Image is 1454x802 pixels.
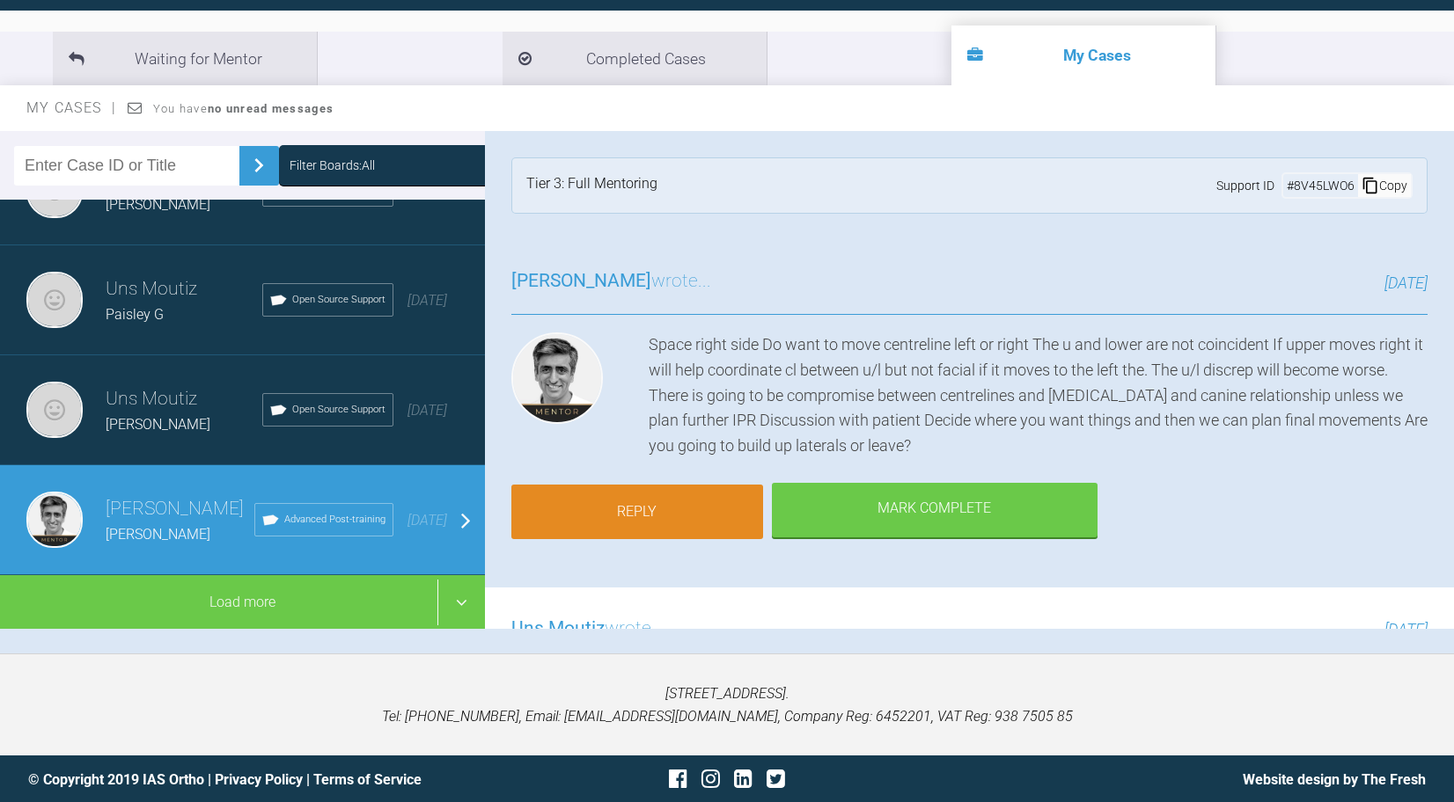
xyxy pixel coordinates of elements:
[215,771,303,788] a: Privacy Policy
[408,512,447,529] span: [DATE]
[503,32,767,85] li: Completed Cases
[1358,174,1411,197] div: Copy
[106,196,210,213] span: [PERSON_NAME]
[245,151,273,179] img: chevronRight.28bd32b0.svg
[106,494,254,524] h3: [PERSON_NAME]
[284,512,386,528] span: Advanced Post-training
[408,402,447,419] span: [DATE]
[1384,273,1428,292] span: [DATE]
[26,272,83,328] img: Uns Moutiz
[153,102,334,115] span: You have
[511,614,665,644] h3: wrote...
[1216,176,1274,195] span: Support ID
[511,485,763,539] a: Reply
[526,172,657,199] div: Tier 3: Full Mentoring
[292,292,386,308] span: Open Source Support
[1283,176,1358,195] div: # 8V45LWO6
[106,274,262,304] h3: Uns Moutiz
[772,483,1098,537] div: Mark Complete
[292,402,386,418] span: Open Source Support
[649,332,1428,459] div: Space right side Do want to move centreline left or right The u and lower are not coincident If u...
[408,292,447,309] span: [DATE]
[28,769,494,791] div: © Copyright 2019 IAS Ortho | |
[28,682,1426,727] p: [STREET_ADDRESS]. Tel: [PHONE_NUMBER], Email: [EMAIL_ADDRESS][DOMAIN_NAME], Company Reg: 6452201,...
[208,102,334,115] strong: no unread messages
[1243,771,1426,788] a: Website design by The Fresh
[951,26,1215,85] li: My Cases
[26,99,117,116] span: My Cases
[106,526,210,543] span: [PERSON_NAME]
[106,384,262,414] h3: Uns Moutiz
[26,492,83,548] img: Asif Chatoo
[290,156,375,175] div: Filter Boards: All
[106,416,210,433] span: [PERSON_NAME]
[313,771,422,788] a: Terms of Service
[53,32,317,85] li: Waiting for Mentor
[511,332,603,424] img: Asif Chatoo
[26,382,83,438] img: Uns Moutiz
[1384,620,1428,638] span: [DATE]
[106,306,164,323] span: Paisley G
[511,617,605,638] span: Uns Moutiz
[511,266,711,296] h3: wrote...
[14,146,239,186] input: Enter Case ID or Title
[511,270,651,291] span: [PERSON_NAME]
